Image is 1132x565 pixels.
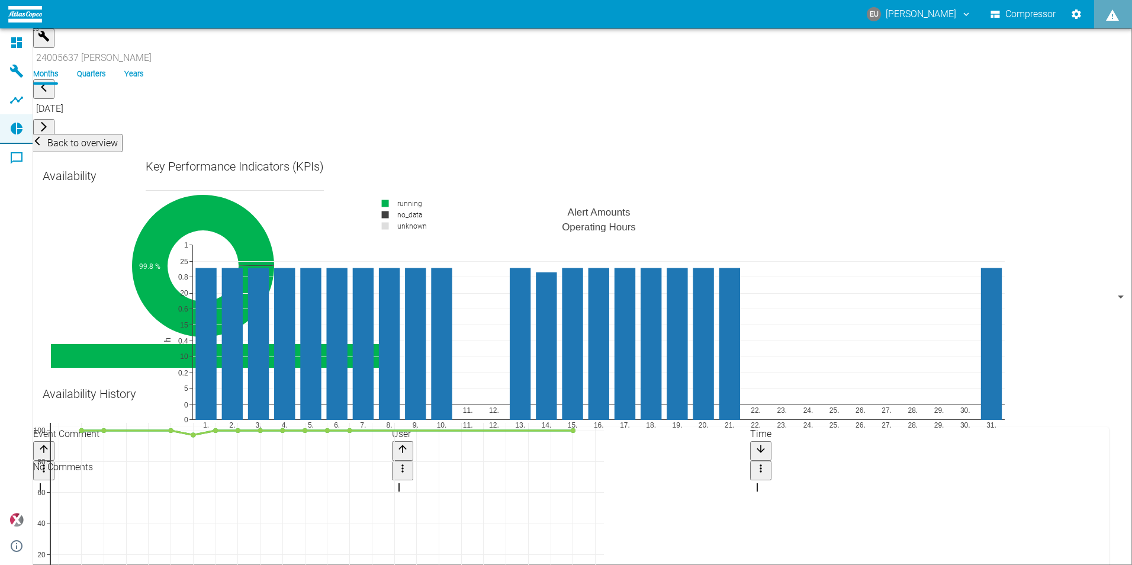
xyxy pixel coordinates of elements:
[33,441,54,461] button: Sort
[8,6,42,22] img: logo
[33,427,392,441] div: Event Comment
[33,79,54,99] button: arrow-back
[988,4,1059,25] button: Compressor
[47,137,118,149] span: Back to overview
[750,461,771,480] button: Menu
[1066,4,1087,25] button: Settings
[9,513,24,527] img: Xplore Logo
[77,68,105,79] li: Quarters
[33,427,392,460] div: Event Comment
[124,68,143,79] li: Years
[33,119,54,139] button: arrow-forward
[33,460,1109,474] div: No Comments
[865,4,973,25] button: ercan.ulucak@habas.com.tr
[750,427,1109,441] div: Time
[867,7,881,21] div: EU
[146,157,324,176] div: Key Performance Indicators (KPIs)
[750,427,1109,460] div: Time
[43,384,136,403] div: Availability History
[750,441,771,461] button: Sort
[28,134,123,152] button: Back to overview
[43,166,136,185] div: Availability
[33,68,58,79] li: Months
